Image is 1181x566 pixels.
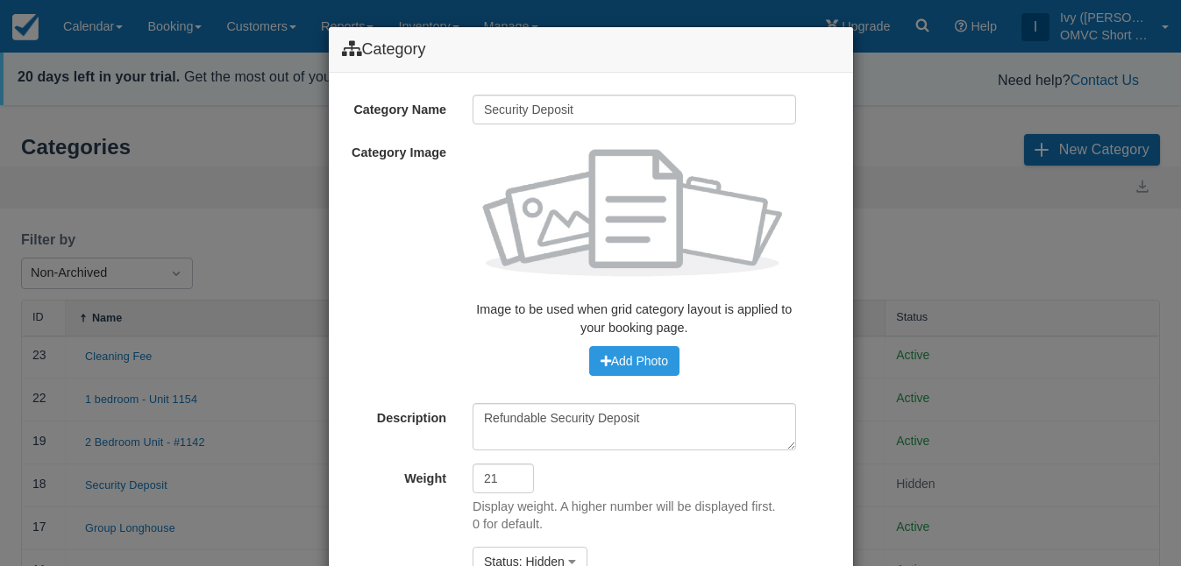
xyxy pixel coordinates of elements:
label: Category Image [329,138,460,162]
label: Description [329,403,460,428]
label: Category Name [329,95,460,119]
p: Display weight. A higher number will be displayed first. 0 for default. [473,498,776,534]
p: Image to be used when grid category layout is applied to your booking page. [473,301,796,336]
label: Weight [329,463,460,488]
img: wizard-photo-empty-state-image.png [473,138,796,301]
span: Add Photo [601,354,668,368]
button: Add Photo [589,346,679,376]
textarea: Refundable Security Deposit [473,403,796,450]
h4: Category [342,40,840,59]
